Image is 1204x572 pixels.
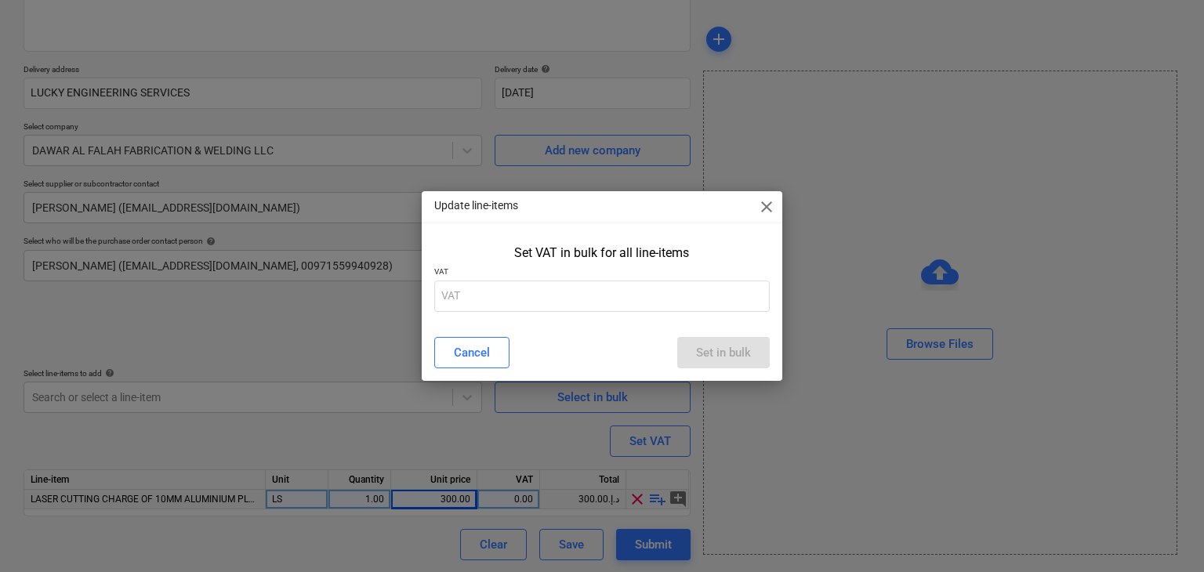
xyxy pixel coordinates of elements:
[434,266,771,280] p: VAT
[434,337,510,368] button: Cancel
[514,245,689,260] div: Set VAT in bulk for all line-items
[454,342,490,363] div: Cancel
[1126,497,1204,572] iframe: Chat Widget
[434,197,518,214] p: Update line-items
[757,197,776,216] span: close
[434,281,771,312] input: VAT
